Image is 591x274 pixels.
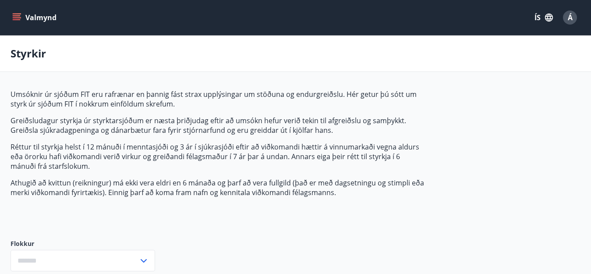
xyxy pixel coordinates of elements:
[530,10,558,25] button: ÍS
[11,10,60,25] button: menu
[11,116,424,135] p: Greiðsludagur styrkja úr styrktarsjóðum er næsta þriðjudag eftir að umsókn hefur verið tekin til ...
[568,13,573,22] span: Á
[11,89,424,109] p: Umsóknir úr sjóðum FIT eru rafrænar en þannig fást strax upplýsingar um stöðuna og endurgreiðslu....
[11,46,46,61] p: Styrkir
[11,239,155,248] label: Flokkur
[11,142,424,171] p: Réttur til styrkja helst í 12 mánuði í menntasjóði og 3 ár í sjúkrasjóði eftir að viðkomandi hætt...
[11,178,424,197] p: Athugið að kvittun (reikningur) má ekki vera eldri en 6 mánaða og þarf að vera fullgild (það er m...
[559,7,580,28] button: Á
